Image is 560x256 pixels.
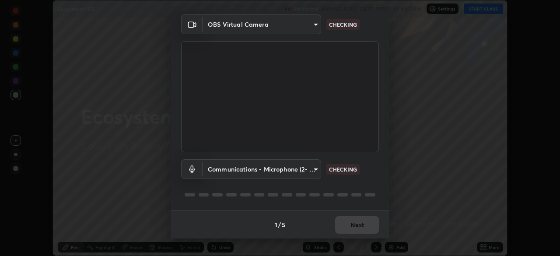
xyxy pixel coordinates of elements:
h4: 1 [275,220,277,229]
div: OBS Virtual Camera [203,159,321,179]
p: CHECKING [329,165,357,173]
div: OBS Virtual Camera [203,14,321,34]
p: CHECKING [329,21,357,28]
h4: 5 [282,220,285,229]
h4: / [278,220,281,229]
